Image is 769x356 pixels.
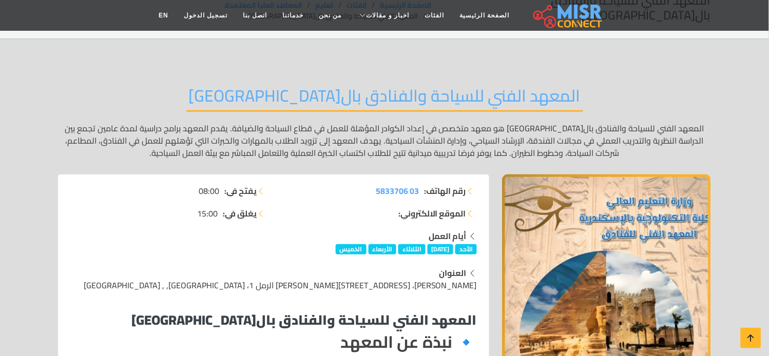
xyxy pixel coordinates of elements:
[455,244,477,254] span: الأحد
[311,6,349,25] a: من نحن
[428,244,454,254] span: [DATE]
[452,6,517,25] a: الصفحة الرئيسية
[398,244,426,254] span: الثلاثاء
[533,3,602,28] img: main.misr_connect
[84,278,477,293] span: [PERSON_NAME]، [STREET_ADDRESS][PERSON_NAME] الرمل 1، [GEOGRAPHIC_DATA], , [GEOGRAPHIC_DATA]
[131,307,477,332] strong: المعهد الفني للسياحة والفنادق بال[GEOGRAPHIC_DATA]
[369,244,397,254] span: الأربعاء
[58,122,711,159] p: المعهد الفني للسياحة والفنادق بال[GEOGRAPHIC_DATA] هو معهد متخصص في إعداد الكوادر المؤهلة للعمل ف...
[151,6,176,25] a: EN
[275,6,311,25] a: خدماتنا
[417,6,452,25] a: الفئات
[367,11,410,20] span: اخبار و مقالات
[235,6,275,25] a: اتصل بنا
[439,265,467,281] strong: العنوان
[186,86,583,112] h2: المعهد الفني للسياحة والفنادق بال[GEOGRAPHIC_DATA]
[336,244,367,254] span: الخميس
[429,228,467,244] strong: أيام العمل
[350,6,417,25] a: اخبار و مقالات
[376,183,419,199] span: 03 5833706
[199,185,219,197] span: 08:00
[176,6,235,25] a: تسجيل الدخول
[197,207,218,220] span: 15:00
[223,207,257,220] strong: يغلق في:
[424,185,466,197] strong: رقم الهاتف:
[398,207,466,220] strong: الموقع الالكتروني:
[376,185,419,197] a: 03 5833706
[224,185,257,197] strong: يفتح في:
